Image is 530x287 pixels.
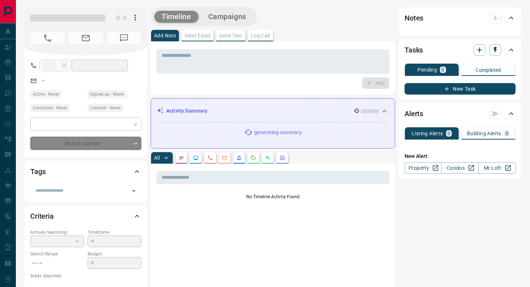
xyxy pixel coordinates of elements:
span: Active - Never [33,91,59,98]
button: Open [129,186,139,196]
h2: Criteria [30,210,54,222]
a: Condos [441,162,478,174]
p: No Timeline Activity Found [156,193,389,200]
svg: Emails [222,155,228,161]
svg: Notes [178,155,184,161]
button: Timeline [154,11,198,23]
div: Do Not Contact [30,137,141,150]
h2: Tags [30,166,45,177]
p: Listing Alerts [412,131,443,136]
svg: Agent Actions [279,155,285,161]
p: Search Range: [30,251,84,257]
a: -- [42,78,45,83]
h2: Tasks [405,44,423,56]
p: 0 [505,131,508,136]
div: Tasks [405,41,516,59]
p: New Alert: [405,152,516,160]
p: Areas Searched: [30,273,141,279]
p: Building Alerts [467,131,501,136]
svg: Listing Alerts [236,155,242,161]
p: 0 [447,131,450,136]
span: No Email [69,32,103,44]
p: 0 [441,67,444,72]
svg: Calls [207,155,213,161]
button: New Task [405,83,516,95]
div: Alerts [405,105,516,122]
p: generating summary [254,129,301,136]
span: Claimed - Never [90,104,121,111]
p: Actively Searching: [30,229,84,236]
p: Completed [476,68,501,73]
h2: Alerts [405,108,423,119]
p: -- - -- [30,257,84,269]
a: Mr.Loft [478,162,516,174]
div: Activity Summary [157,104,389,118]
p: All [154,155,160,160]
span: Signed up - Never [90,91,124,98]
svg: Requests [251,155,256,161]
p: Timeframe: [88,229,141,236]
p: Budget: [88,251,141,257]
div: Notes [405,9,516,27]
p: Activity Summary [166,107,207,115]
div: Tags [30,163,141,180]
svg: Opportunities [265,155,271,161]
div: Criteria [30,208,141,225]
span: No Number [107,32,141,44]
span: No Number [30,32,65,44]
h2: Notes [405,12,423,24]
p: Pending [418,67,437,72]
span: Contacted - Never [33,104,67,111]
a: Property [405,162,442,174]
svg: Lead Browsing Activity [193,155,199,161]
button: Campaigns [201,11,253,23]
p: Add Note [154,33,176,38]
